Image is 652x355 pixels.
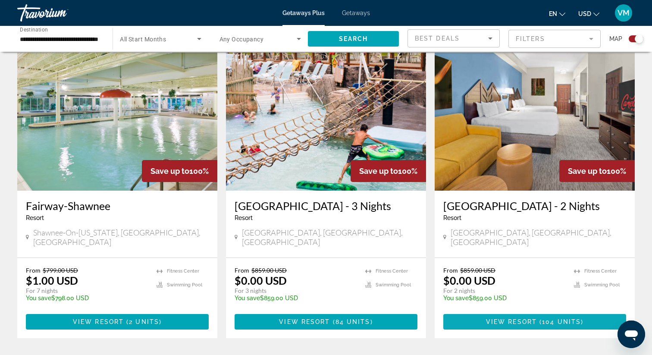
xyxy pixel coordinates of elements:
span: Save up to [568,167,607,176]
span: Save up to [359,167,398,176]
span: ( ) [330,318,373,325]
span: $799.00 USD [43,267,78,274]
span: View Resort [73,318,124,325]
span: 104 units [542,318,581,325]
span: Best Deals [415,35,460,42]
p: For 2 nights [443,287,565,295]
a: Fairway-Shawnee [26,199,209,212]
span: Shawnee-On-[US_STATE], [GEOGRAPHIC_DATA], [GEOGRAPHIC_DATA] [33,228,209,247]
div: 100% [142,160,217,182]
p: $798.00 USD [26,295,148,302]
span: Swimming Pool [584,282,620,288]
span: Fitness Center [167,268,199,274]
button: User Menu [612,4,635,22]
div: 100% [559,160,635,182]
span: Fitness Center [376,268,408,274]
span: From [235,267,249,274]
img: 0001O01X.jpg [17,53,217,191]
p: $859.00 USD [443,295,565,302]
span: Fitness Center [584,268,617,274]
img: S183I01X.jpg [435,53,635,191]
span: Save up to [150,167,189,176]
span: Any Occupancy [219,36,264,43]
p: $1.00 USD [26,274,78,287]
span: All Start Months [120,36,166,43]
span: ( ) [537,318,583,325]
button: View Resort(2 units) [26,314,209,330]
span: Resort [235,214,253,221]
span: USD [578,10,591,17]
span: Search [339,35,368,42]
p: $0.00 USD [235,274,287,287]
a: [GEOGRAPHIC_DATA] - 3 Nights [235,199,417,212]
a: Getaways [342,9,370,16]
button: Change currency [578,7,599,20]
span: You save [26,295,51,302]
span: $859.00 USD [251,267,287,274]
span: From [443,267,458,274]
button: Change language [549,7,565,20]
p: For 3 nights [235,287,357,295]
button: View Resort(84 units) [235,314,417,330]
span: Swimming Pool [376,282,411,288]
button: View Resort(104 units) [443,314,626,330]
span: You save [443,295,469,302]
span: Resort [443,214,461,221]
p: $859.00 USD [235,295,357,302]
p: For 7 nights [26,287,148,295]
span: $859.00 USD [460,267,495,274]
span: View Resort [486,318,537,325]
span: Destination [20,26,48,32]
p: $0.00 USD [443,274,495,287]
span: VM [618,9,630,17]
button: Search [308,31,399,47]
span: From [26,267,41,274]
span: en [549,10,557,17]
a: Travorium [17,2,103,24]
span: Resort [26,214,44,221]
span: 2 units [129,318,159,325]
div: 100% [351,160,426,182]
span: Map [609,33,622,45]
span: View Resort [279,318,330,325]
span: [GEOGRAPHIC_DATA], [GEOGRAPHIC_DATA], [GEOGRAPHIC_DATA] [242,228,417,247]
span: 84 units [335,318,370,325]
span: Swimming Pool [167,282,202,288]
span: [GEOGRAPHIC_DATA], [GEOGRAPHIC_DATA], [GEOGRAPHIC_DATA] [451,228,626,247]
span: ( ) [124,318,162,325]
span: You save [235,295,260,302]
a: [GEOGRAPHIC_DATA] - 2 Nights [443,199,626,212]
mat-select: Sort by [415,33,492,44]
iframe: Button to launch messaging window [618,320,645,348]
button: Filter [508,29,601,48]
a: Getaways Plus [282,9,325,16]
img: S183O01X.jpg [226,53,426,191]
